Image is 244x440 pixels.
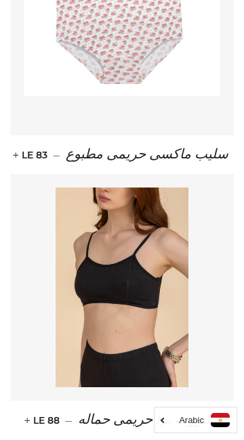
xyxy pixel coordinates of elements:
[27,414,60,426] span: LE 88
[66,147,228,162] span: سليب ماكسى حريمى مطبوع
[179,416,204,424] i: Arabic
[16,149,47,161] span: LE 83
[65,414,73,426] span: —
[53,149,60,161] span: —
[161,413,230,427] a: Arabic
[10,401,234,439] a: سبورت برا حريمى حماله — LE 88
[78,412,217,427] span: سبورت برا حريمى حماله
[10,135,234,174] a: سليب ماكسى حريمى مطبوع — LE 83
